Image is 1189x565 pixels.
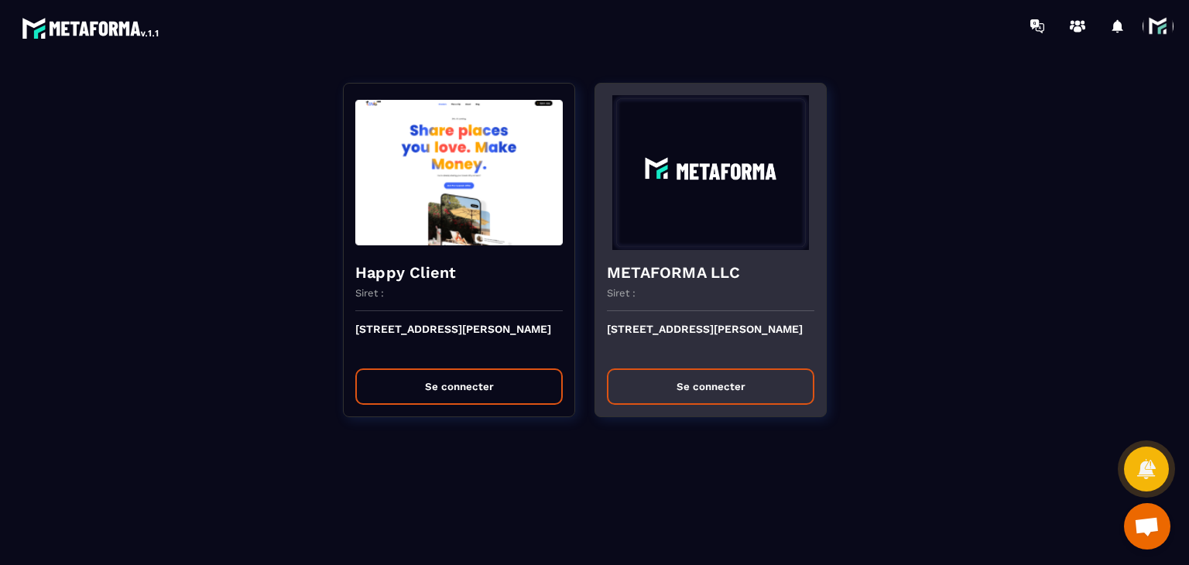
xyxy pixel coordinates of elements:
[355,262,563,283] h4: Happy Client
[355,95,563,250] img: funnel-background
[355,323,563,357] p: [STREET_ADDRESS][PERSON_NAME]
[607,368,814,405] button: Se connecter
[355,287,384,299] p: Siret :
[22,14,161,42] img: logo
[355,368,563,405] button: Se connecter
[607,95,814,250] img: funnel-background
[607,323,814,357] p: [STREET_ADDRESS][PERSON_NAME]
[607,287,636,299] p: Siret :
[607,262,814,283] h4: METAFORMA LLC
[1124,503,1170,550] a: Ouvrir le chat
